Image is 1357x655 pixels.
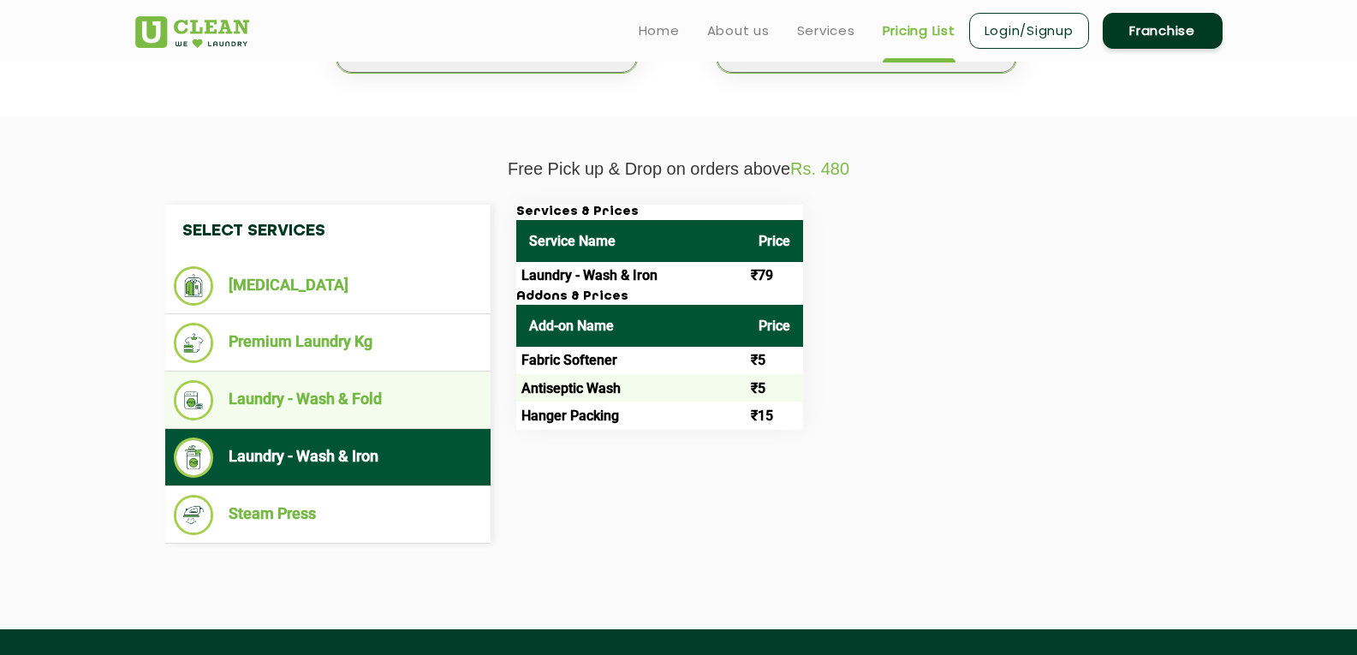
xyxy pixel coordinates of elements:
img: Premium Laundry Kg [174,323,214,363]
h3: Services & Prices [516,205,803,220]
h4: Select Services [165,205,491,258]
a: Login/Signup [969,13,1089,49]
li: Steam Press [174,495,482,535]
li: Premium Laundry Kg [174,323,482,363]
h3: Addons & Prices [516,289,803,305]
li: Laundry - Wash & Fold [174,380,482,420]
img: Laundry - Wash & Fold [174,380,214,420]
a: Services [797,21,855,41]
img: Laundry - Wash & Iron [174,438,214,478]
td: ₹5 [746,347,803,374]
a: Home [639,21,680,41]
th: Price [746,305,803,347]
td: Hanger Packing [516,402,746,429]
img: Steam Press [174,495,214,535]
img: UClean Laundry and Dry Cleaning [135,16,249,48]
img: Dry Cleaning [174,266,214,306]
td: ₹15 [746,402,803,429]
th: Price [746,220,803,262]
a: Pricing List [883,21,955,41]
a: Franchise [1103,13,1223,49]
a: About us [707,21,770,41]
span: Rs. 480 [790,159,849,178]
td: Laundry - Wash & Iron [516,262,746,289]
td: ₹79 [746,262,803,289]
td: Fabric Softener [516,347,746,374]
th: Service Name [516,220,746,262]
li: Laundry - Wash & Iron [174,438,482,478]
th: Add-on Name [516,305,746,347]
p: Free Pick up & Drop on orders above [135,159,1223,179]
td: Antiseptic Wash [516,374,746,402]
li: [MEDICAL_DATA] [174,266,482,306]
td: ₹5 [746,374,803,402]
